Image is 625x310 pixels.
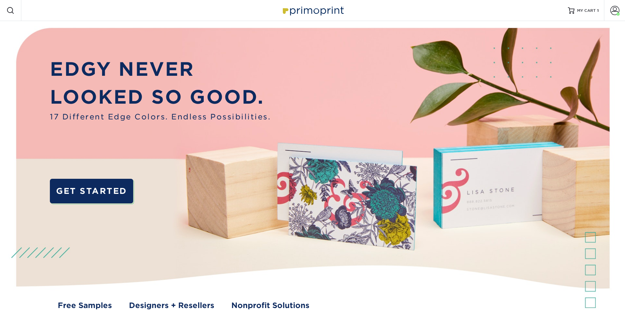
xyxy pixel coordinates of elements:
p: LOOKED SO GOOD. [50,83,271,111]
span: 1 [597,8,599,13]
img: Primoprint [280,3,345,17]
p: EDGY NEVER [50,55,271,83]
a: GET STARTED [50,179,133,203]
span: MY CART [577,8,596,13]
span: 17 Different Edge Colors. Endless Possibilities. [50,111,271,122]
